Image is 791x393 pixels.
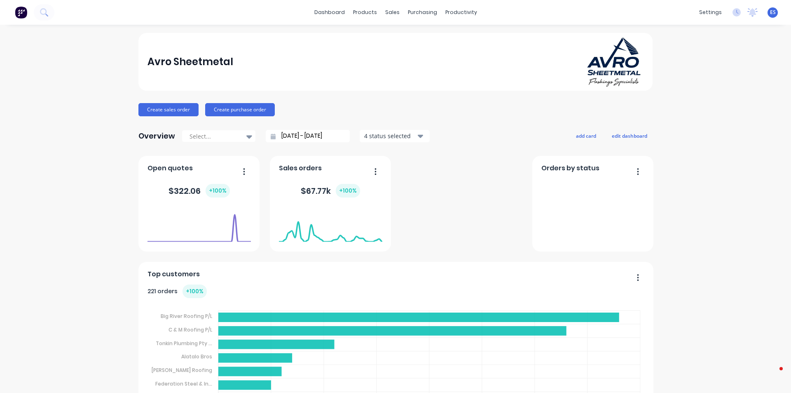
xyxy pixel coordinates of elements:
[205,103,275,116] button: Create purchase order
[606,130,653,141] button: edit dashboard
[279,163,322,173] span: Sales orders
[155,380,212,387] tspan: Federation Steel & In...
[770,9,776,16] span: ES
[360,130,430,142] button: 4 status selected
[152,367,212,374] tspan: [PERSON_NAME] Roofing
[147,269,200,279] span: Top customers
[147,163,193,173] span: Open quotes
[441,6,481,19] div: productivity
[206,184,230,198] div: + 100 %
[364,132,416,140] div: 4 status selected
[183,285,207,298] div: + 100 %
[147,54,233,70] div: Avro Sheetmetal
[381,6,404,19] div: sales
[138,103,199,116] button: Create sales order
[147,285,207,298] div: 221 orders
[404,6,441,19] div: purchasing
[310,6,349,19] a: dashboard
[138,128,175,144] div: Overview
[763,365,783,385] iframe: Intercom live chat
[541,163,599,173] span: Orders by status
[168,326,213,333] tspan: C & M Roofing P/L
[161,313,213,320] tspan: Big River Roofing P/L
[336,184,360,198] div: + 100 %
[181,353,212,360] tspan: Alatalo Bros
[695,6,726,19] div: settings
[15,6,27,19] img: Factory
[586,36,644,87] img: Avro Sheetmetal
[156,339,212,346] tspan: Tonkin Plumbing Pty ...
[168,184,230,198] div: $ 322.06
[349,6,381,19] div: products
[301,184,360,198] div: $ 67.77k
[571,130,601,141] button: add card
